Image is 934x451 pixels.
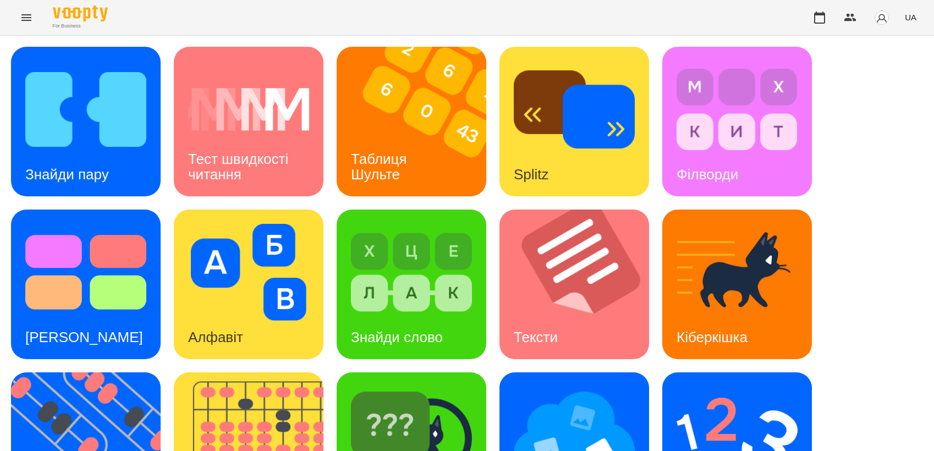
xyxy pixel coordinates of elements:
img: Тест швидкості читання [188,61,309,158]
h3: Кіберкішка [677,329,748,345]
h3: Знайди слово [351,329,443,345]
span: UA [905,12,916,23]
h3: Алфавіт [188,329,243,345]
a: АлфавітАлфавіт [174,210,323,359]
a: Тест Струпа[PERSON_NAME] [11,210,161,359]
a: Таблиця ШультеТаблиця Шульте [337,47,486,196]
a: Тест швидкості читанняТест швидкості читання [174,47,323,196]
a: Знайди словоЗнайди слово [337,210,486,359]
img: Кіберкішка [677,224,798,321]
h3: Тексти [514,329,558,345]
a: ТекстиТексти [499,210,649,359]
img: Філворди [677,61,798,158]
img: Знайди слово [351,224,472,321]
img: Тексти [499,210,663,359]
img: Алфавіт [188,224,309,321]
button: Menu [13,4,40,31]
a: ФілвордиФілворди [662,47,812,196]
a: Знайди паруЗнайди пару [11,47,161,196]
img: Splitz [514,61,635,158]
img: Voopty Logo [53,5,108,21]
img: Таблиця Шульте [337,47,500,196]
img: avatar_s.png [874,10,889,25]
a: КіберкішкаКіберкішка [662,210,812,359]
h3: Таблиця Шульте [351,151,411,182]
a: SplitzSplitz [499,47,649,196]
img: Тест Струпа [25,224,146,321]
h3: Тест швидкості читання [188,151,292,182]
h3: Знайди пару [25,166,109,183]
h3: Splitz [514,166,549,183]
img: Знайди пару [25,61,146,158]
h3: [PERSON_NAME] [25,329,143,345]
button: UA [900,7,921,28]
h3: Філворди [677,166,738,183]
span: For Business [53,23,108,30]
